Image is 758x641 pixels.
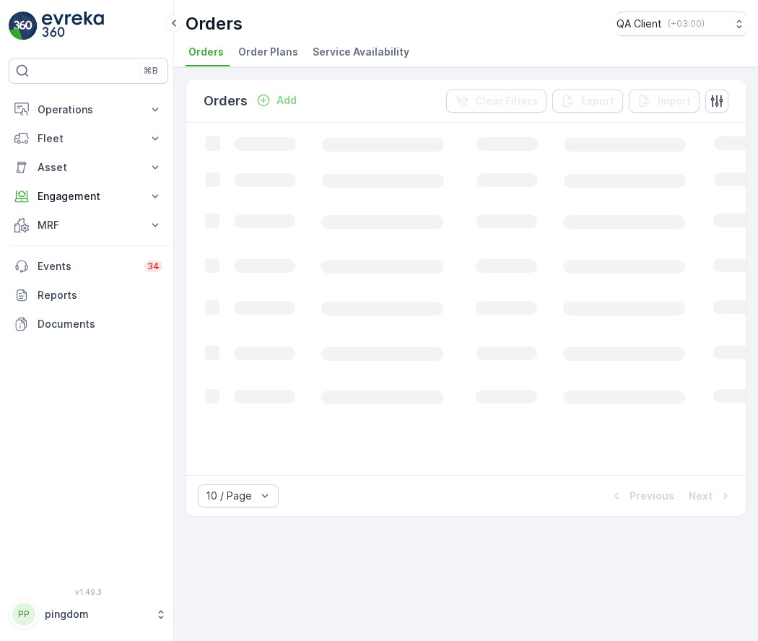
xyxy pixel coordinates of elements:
[147,261,160,272] p: 34
[9,281,168,310] a: Reports
[45,607,148,622] p: pingdom
[630,489,674,503] p: Previous
[9,153,168,182] button: Asset
[689,489,713,503] p: Next
[251,92,302,109] button: Add
[581,94,614,108] p: Export
[668,18,705,30] p: ( +03:00 )
[42,12,104,40] img: logo_light-DOdMpM7g.png
[608,487,676,505] button: Previous
[12,603,35,626] div: PP
[552,90,623,113] button: Export
[658,94,691,108] p: Import
[38,103,139,117] p: Operations
[617,12,746,36] button: QA Client(+03:00)
[629,90,700,113] button: Import
[38,218,139,232] p: MRF
[9,12,38,40] img: logo
[9,252,168,281] a: Events34
[475,94,538,108] p: Clear Filters
[9,124,168,153] button: Fleet
[38,131,139,146] p: Fleet
[186,12,243,35] p: Orders
[276,93,297,108] p: Add
[9,588,168,596] span: v 1.49.3
[9,182,168,211] button: Engagement
[617,17,662,31] p: QA Client
[188,45,224,59] span: Orders
[446,90,546,113] button: Clear Filters
[38,160,139,175] p: Asset
[687,487,734,505] button: Next
[313,45,409,59] span: Service Availability
[38,189,139,204] p: Engagement
[9,310,168,339] a: Documents
[9,95,168,124] button: Operations
[9,211,168,240] button: MRF
[38,317,162,331] p: Documents
[204,91,248,111] p: Orders
[38,288,162,302] p: Reports
[144,65,158,77] p: ⌘B
[9,599,168,629] button: PPpingdom
[238,45,298,59] span: Order Plans
[38,259,136,274] p: Events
